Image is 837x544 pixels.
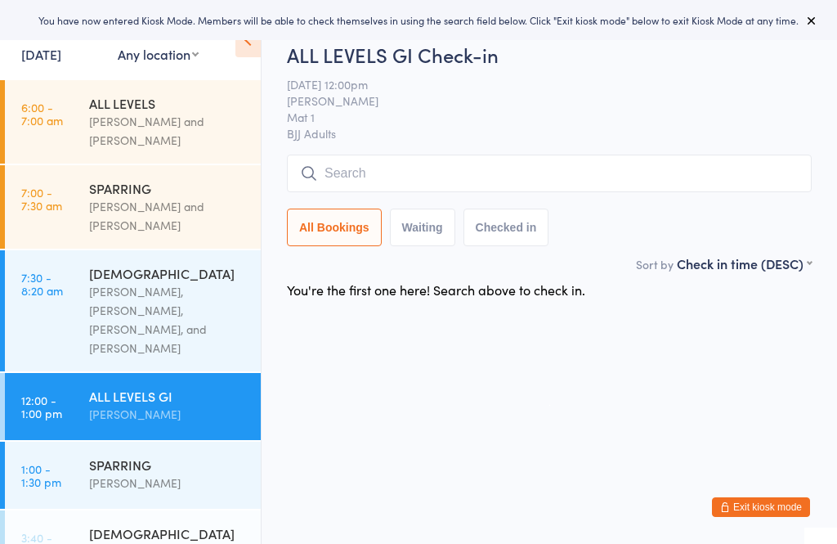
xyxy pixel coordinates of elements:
a: 1:00 -1:30 pmSPARRING[PERSON_NAME] [5,442,261,509]
a: 12:00 -1:00 pmALL LEVELS GI[PERSON_NAME] [5,373,261,440]
span: Mat 1 [287,109,786,125]
div: ALL LEVELS GI [89,387,247,405]
button: Waiting [390,209,455,246]
span: BJJ Adults [287,125,812,142]
div: [PERSON_NAME] [89,474,247,492]
div: [PERSON_NAME] and [PERSON_NAME] [89,197,247,235]
time: 1:00 - 1:30 pm [21,462,61,488]
div: [DEMOGRAPHIC_DATA] [89,524,247,542]
div: SPARRING [89,456,247,474]
div: [PERSON_NAME], [PERSON_NAME], [PERSON_NAME], and [PERSON_NAME] [89,282,247,357]
button: Checked in [463,209,549,246]
div: Check in time (DESC) [677,254,812,272]
time: 12:00 - 1:00 pm [21,393,62,420]
h2: ALL LEVELS GI Check-in [287,41,812,68]
input: Search [287,155,812,192]
time: 6:00 - 7:00 am [21,101,63,127]
div: [DEMOGRAPHIC_DATA] [89,264,247,282]
time: 7:00 - 7:30 am [21,186,62,212]
button: All Bookings [287,209,382,246]
a: 6:00 -7:00 amALL LEVELS[PERSON_NAME] and [PERSON_NAME] [5,80,261,164]
div: Any location [118,45,199,63]
a: 7:30 -8:20 am[DEMOGRAPHIC_DATA][PERSON_NAME], [PERSON_NAME], [PERSON_NAME], and [PERSON_NAME] [5,250,261,371]
div: [PERSON_NAME] and [PERSON_NAME] [89,112,247,150]
div: [PERSON_NAME] [89,405,247,424]
span: [PERSON_NAME] [287,92,786,109]
label: Sort by [636,256,674,272]
time: 7:30 - 8:20 am [21,271,63,297]
button: Exit kiosk mode [712,497,810,517]
div: SPARRING [89,179,247,197]
div: You're the first one here! Search above to check in. [287,281,585,299]
a: [DATE] [21,45,61,63]
div: You have now entered Kiosk Mode. Members will be able to check themselves in using the search fie... [26,13,811,27]
span: [DATE] 12:00pm [287,76,786,92]
div: ALL LEVELS [89,94,247,112]
a: 7:00 -7:30 amSPARRING[PERSON_NAME] and [PERSON_NAME] [5,165,261,249]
